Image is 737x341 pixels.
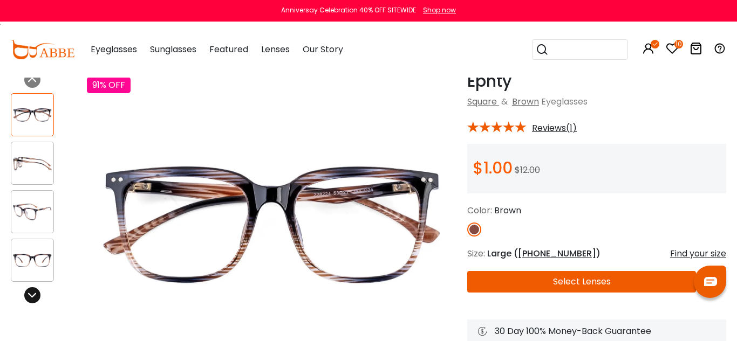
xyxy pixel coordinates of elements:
[473,156,513,179] span: $1.00
[674,40,683,48] i: 10
[11,201,53,222] img: Ephty Brown Plastic Eyeglasses , UniversalBridgeFit Frames from ABBE Glasses
[494,204,521,217] span: Brown
[91,43,137,55] span: Eyeglasses
[150,43,196,55] span: Sunglasses
[467,247,485,260] span: Size:
[487,247,600,260] span: Large ( )
[303,43,343,55] span: Our Story
[11,250,53,271] img: Ephty Brown Plastic Eyeglasses , UniversalBridgeFit Frames from ABBE Glasses
[499,95,510,108] span: &
[532,123,577,133] span: Reviews(1)
[541,95,588,108] span: Eyeglasses
[704,277,717,286] img: chat
[467,95,497,108] a: Square
[11,105,53,126] img: Ephty Brown Plastic Eyeglasses , UniversalBridgeFit Frames from ABBE Glasses
[670,247,726,260] div: Find your size
[423,5,456,15] div: Shop now
[478,325,715,338] div: 30 Day 100% Money-Back Guarantee
[515,164,540,176] span: $12.00
[467,271,696,293] button: Select Lenses
[467,204,492,217] span: Color:
[467,72,726,91] h1: Ephty
[281,5,416,15] div: Anniversay Celebration 40% OFF SITEWIDE
[11,40,74,59] img: abbeglasses.com
[418,5,456,15] a: Shop now
[87,77,131,93] div: 91% OFF
[11,153,53,174] img: Ephty Brown Plastic Eyeglasses , UniversalBridgeFit Frames from ABBE Glasses
[512,95,539,108] a: Brown
[666,44,679,57] a: 10
[261,43,290,55] span: Lenses
[209,43,248,55] span: Featured
[518,247,596,260] span: [PHONE_NUMBER]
